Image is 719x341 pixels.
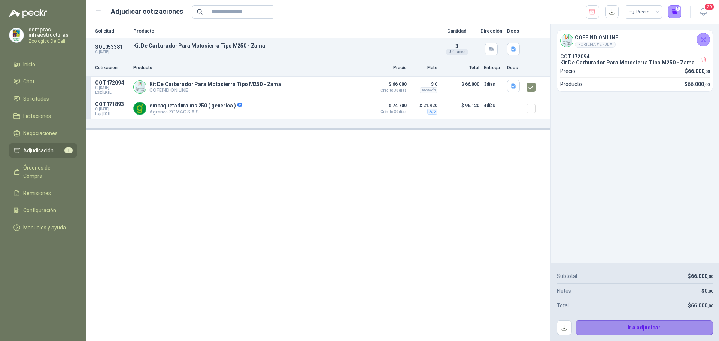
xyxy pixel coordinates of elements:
p: Zoologico De Cali [28,39,77,43]
p: $ 0 [411,80,437,89]
img: Company Logo [134,81,146,93]
img: Company Logo [134,102,146,115]
span: C: [DATE] [95,107,129,112]
span: Negociaciones [23,129,58,137]
p: Total [442,64,479,71]
p: Agranza ZOMAC S.A.S. [149,109,242,115]
span: Configuración [23,206,56,214]
p: C: [DATE] [95,50,129,54]
span: Manuales y ayuda [23,223,66,232]
a: Inicio [9,57,77,71]
a: Solicitudes [9,92,77,106]
p: Producto [560,80,582,88]
p: Total [557,301,569,310]
button: 1 [668,5,682,19]
span: 20 [704,3,715,10]
p: $ [701,287,713,295]
span: Inicio [23,60,35,68]
span: Adjudicación [23,146,54,155]
h4: COFEIND ON LINE [575,33,618,42]
span: Licitaciones [23,112,51,120]
button: Cerrar [697,33,710,46]
span: 0 [704,288,713,294]
div: Unidades [446,49,468,55]
span: Crédito 30 días [369,110,407,114]
span: Solicitudes [23,95,49,103]
p: $ [688,272,713,280]
img: Company Logo [561,34,573,47]
p: $ 21.420 [411,101,437,110]
img: Logo peakr [9,9,47,18]
span: ,00 [704,69,710,74]
button: Ir a adjudicar [576,320,713,335]
h1: Adjudicar cotizaciones [111,6,183,17]
p: Precio [369,64,407,71]
span: 66.000 [691,302,713,308]
p: Producto [133,64,365,71]
span: ,00 [707,289,713,294]
p: COT172094 [95,80,129,86]
p: COT171893 [95,101,129,107]
img: Company Logo [9,28,24,42]
p: Kit De Carburador Para Motosierra Tipo M250 - Zama [149,81,281,87]
span: 3 [455,43,458,49]
p: Cantidad [438,28,476,33]
span: ,00 [704,82,710,87]
p: Precio [560,67,575,75]
span: 1 [64,147,73,153]
span: Chat [23,77,34,86]
p: Solicitud [95,28,129,33]
p: $ [688,301,713,310]
div: Incluido [420,87,437,93]
span: ,00 [707,304,713,308]
span: 66.000 [688,68,710,74]
span: Exp: [DATE] [95,90,129,95]
span: 66.000 [688,81,710,87]
p: Producto [133,28,434,33]
a: Licitaciones [9,109,77,123]
span: Órdenes de Compra [23,164,70,180]
a: Adjudicación1 [9,143,77,158]
span: Remisiones [23,189,51,197]
p: Flete [411,64,437,71]
p: Cotización [95,64,129,71]
a: Chat [9,74,77,89]
p: SOL053381 [95,44,129,50]
span: C: [DATE] [95,86,129,90]
p: Dirección [480,28,503,33]
p: $ 66.000 [442,80,479,95]
p: 4 días [484,101,503,110]
a: Órdenes de Compra [9,161,77,183]
a: Negociaciones [9,126,77,140]
div: Company LogoCOFEIND ON LINEPORTERIA # 2 - UBA [557,30,713,51]
p: Subtotal [557,272,577,280]
p: 3 días [484,80,503,89]
div: PORTERIA # 2 - UBA [575,42,616,48]
p: Kit De Carburador Para Motosierra Tipo M250 - Zama [560,60,710,66]
p: COFEIND ON LINE [149,87,281,93]
p: $ [685,67,710,75]
p: Docs [507,64,522,71]
span: Crédito 30 días [369,89,407,92]
a: Remisiones [9,186,77,200]
p: Docs [507,28,522,33]
a: Manuales y ayuda [9,220,77,235]
p: Kit De Carburador Para Motosierra Tipo M250 - Zama [133,43,434,49]
p: compras infraestructuras [28,27,77,37]
p: $ 96.120 [442,101,479,116]
button: 20 [697,5,710,19]
p: empaquetadura ms 250 ( generica ) [149,103,242,109]
div: Fijo [427,109,437,115]
span: Exp: [DATE] [95,112,129,116]
p: $ 66.000 [369,80,407,92]
p: Entrega [484,64,503,71]
span: 66.000 [691,273,713,279]
a: Configuración [9,203,77,217]
p: $ [685,80,710,88]
div: Precio [629,6,651,18]
p: COT172094 [560,54,710,60]
p: Fletes [557,287,571,295]
p: $ 74.700 [369,101,407,114]
span: ,00 [707,274,713,279]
